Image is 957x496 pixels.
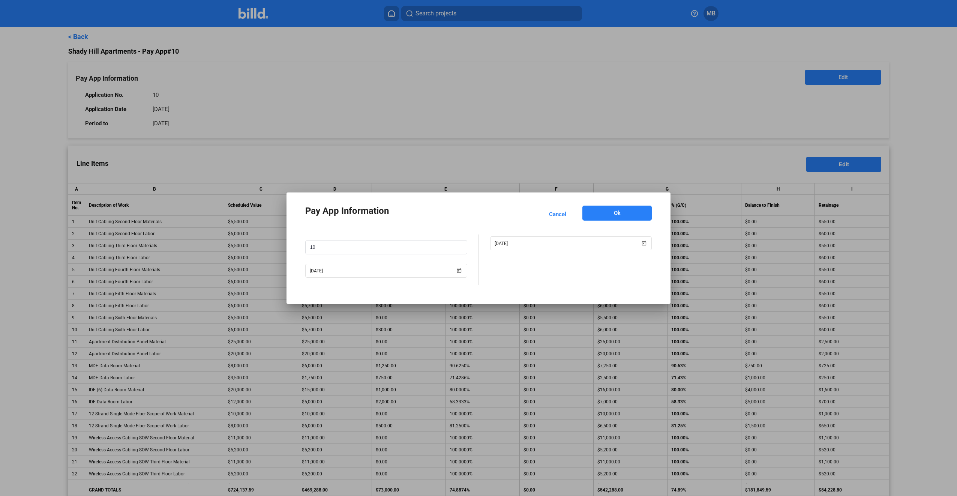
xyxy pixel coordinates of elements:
button: Ok [582,206,652,221]
input: Period to [310,266,456,275]
span: Pay App Information [305,206,389,216]
span: Cancel [549,210,566,218]
button: Cancel [540,206,575,223]
span: Ok [614,209,621,217]
input: Application Date [495,239,640,248]
button: Open calendar [456,262,463,270]
button: Open calendar [640,235,648,242]
input: Application No. [306,240,467,254]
